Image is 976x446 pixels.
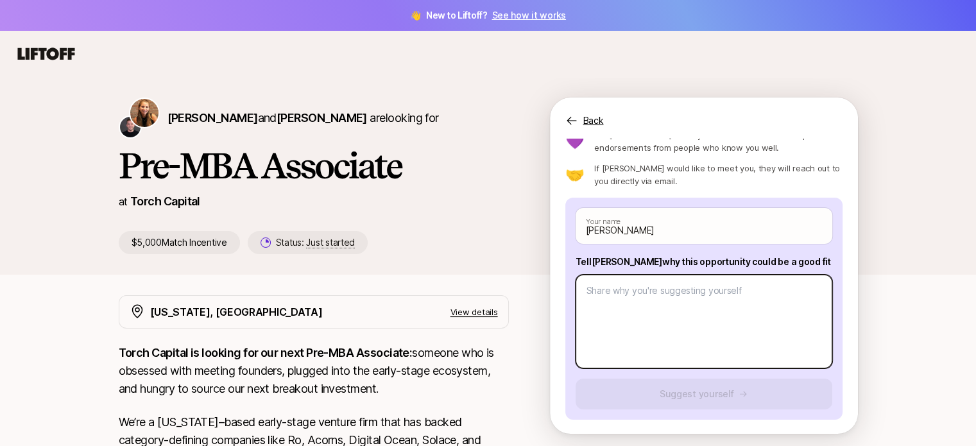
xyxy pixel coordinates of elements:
[583,113,604,128] p: Back
[257,111,366,124] span: and
[150,304,323,320] p: [US_STATE], [GEOGRAPHIC_DATA]
[594,128,842,154] p: Let [PERSON_NAME] know you’re interested and then pull in endorsements from people who know you w...
[410,8,566,23] span: 👋 New to Liftoff?
[119,231,240,254] p: $5,000 Match Incentive
[119,346,413,359] strong: Torch Capital is looking for our next Pre-MBA Associate:
[119,146,509,185] h1: Pre-MBA Associate
[120,117,141,137] img: Christopher Harper
[167,111,258,124] span: [PERSON_NAME]
[277,111,367,124] span: [PERSON_NAME]
[306,237,355,248] span: Just started
[167,109,439,127] p: are looking for
[130,99,158,127] img: Katie Reiner
[119,344,509,398] p: someone who is obsessed with meeting founders, plugged into the early-stage ecosystem, and hungry...
[130,194,200,208] a: Torch Capital
[576,254,832,270] p: Tell [PERSON_NAME] why this opportunity could be a good fit
[565,133,585,149] p: 💜
[276,235,355,250] p: Status:
[119,193,128,210] p: at
[492,10,566,21] a: See how it works
[450,305,498,318] p: View details
[565,167,585,182] p: 🤝
[594,162,842,187] p: If [PERSON_NAME] would like to meet you, they will reach out to you directly via email.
